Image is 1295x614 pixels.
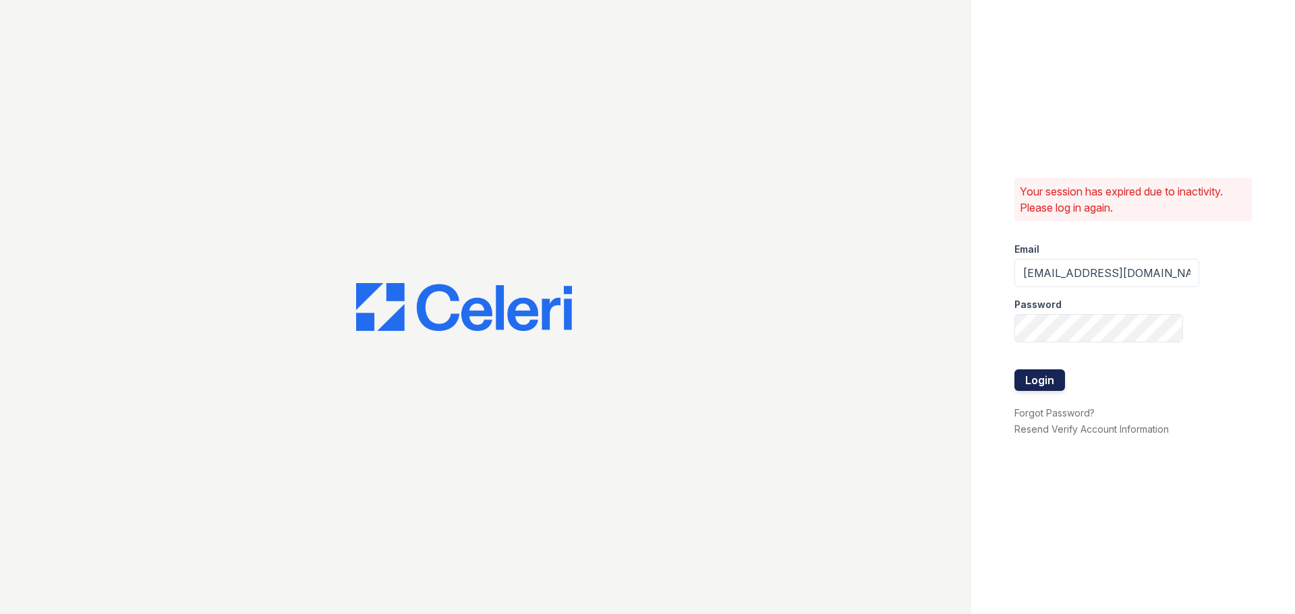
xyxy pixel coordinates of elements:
[1014,243,1039,256] label: Email
[1014,298,1062,311] label: Password
[356,283,572,332] img: CE_Logo_Blue-a8612792a0a2168367f1c8372b55b34899dd931a85d93a1a3d3e32e68fde9ad4.png
[1014,369,1065,391] button: Login
[1014,407,1095,419] a: Forgot Password?
[1014,423,1169,435] a: Resend Verify Account Information
[1020,183,1246,216] p: Your session has expired due to inactivity. Please log in again.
